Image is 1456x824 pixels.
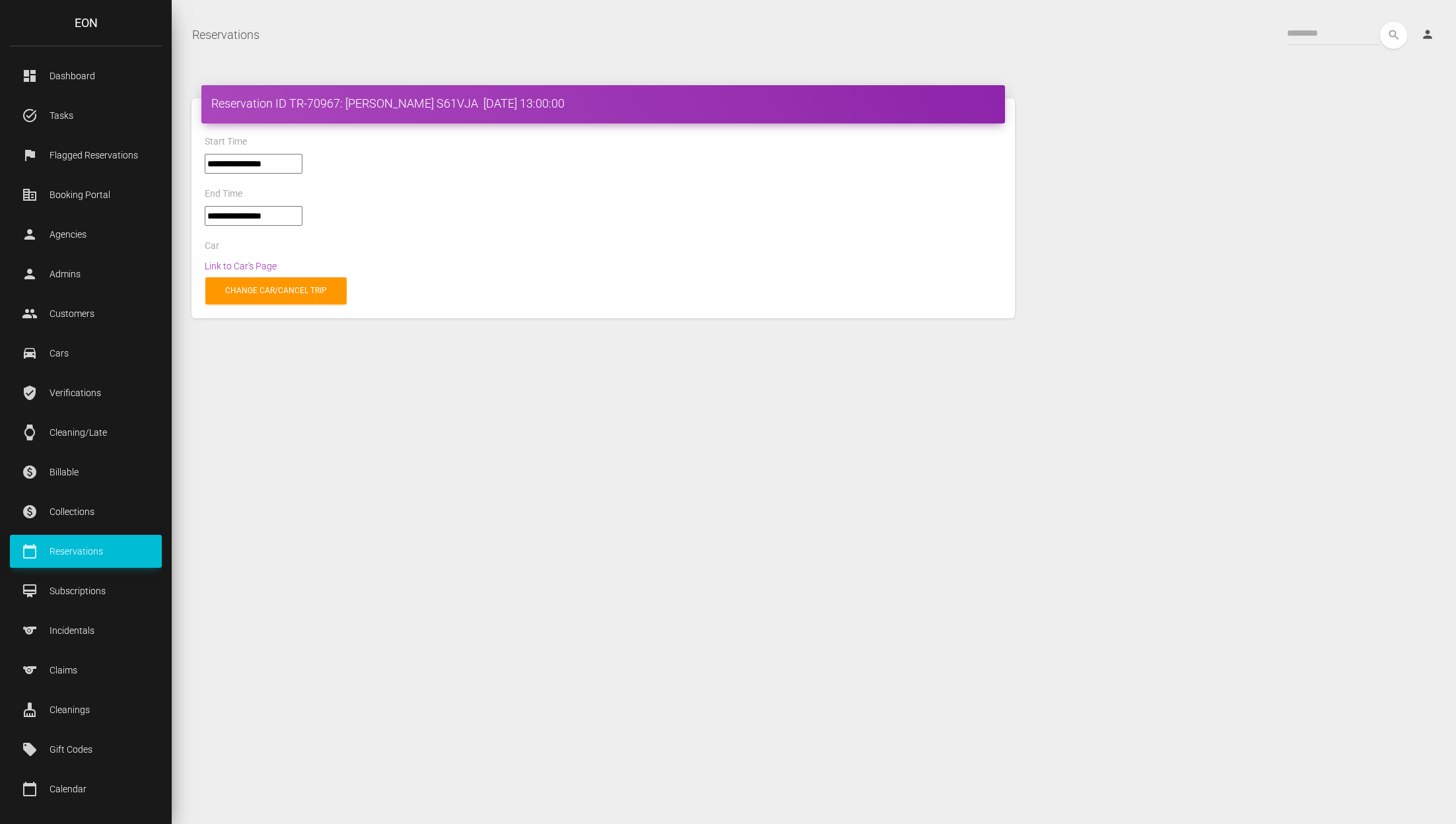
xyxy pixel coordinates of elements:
p: Flagged Reservations [20,145,152,165]
label: Car [205,240,219,253]
label: End Time [205,188,242,201]
a: verified_user Verifications [10,376,162,409]
p: Subscriptions [20,581,152,601]
a: paid Billable [10,456,162,489]
a: Link to Car's Page [205,261,277,271]
a: sports Claims [10,654,162,687]
a: Reservations [192,18,260,51]
a: Change car/cancel trip [205,277,347,304]
a: cleaning_services Cleanings [10,693,162,726]
a: calendar_today Reservations [10,535,162,568]
a: person [1411,22,1446,48]
p: Cleaning/Late [20,423,152,442]
p: Collections [20,502,152,522]
p: Admins [20,264,152,284]
a: person Agencies [10,218,162,251]
a: sports Incidentals [10,614,162,647]
a: drive_eta Cars [10,337,162,370]
p: Claims [20,660,152,680]
button: search [1380,22,1407,49]
h4: Reservation ID TR-70967: [PERSON_NAME] S61VJA [DATE] 13:00:00 [211,95,995,112]
p: Customers [20,304,152,324]
p: Booking Portal [20,185,152,205]
p: Verifications [20,383,152,403]
a: task_alt Tasks [10,99,162,132]
a: paid Collections [10,495,162,528]
a: dashboard Dashboard [10,59,162,92]
p: Agencies [20,224,152,244]
a: people Customers [10,297,162,330]
a: watch Cleaning/Late [10,416,162,449]
i: person [1421,28,1434,41]
p: Cars [20,343,152,363]
a: card_membership Subscriptions [10,574,162,607]
p: Gift Codes [20,739,152,759]
p: Dashboard [20,66,152,86]
a: local_offer Gift Codes [10,733,162,766]
label: Start Time [205,135,247,149]
p: Cleanings [20,700,152,720]
a: flag Flagged Reservations [10,139,162,172]
a: calendar_today Calendar [10,772,162,806]
p: Billable [20,462,152,482]
p: Tasks [20,106,152,125]
a: person Admins [10,257,162,291]
a: corporate_fare Booking Portal [10,178,162,211]
p: Reservations [20,541,152,561]
p: Incidentals [20,621,152,640]
p: Calendar [20,779,152,799]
